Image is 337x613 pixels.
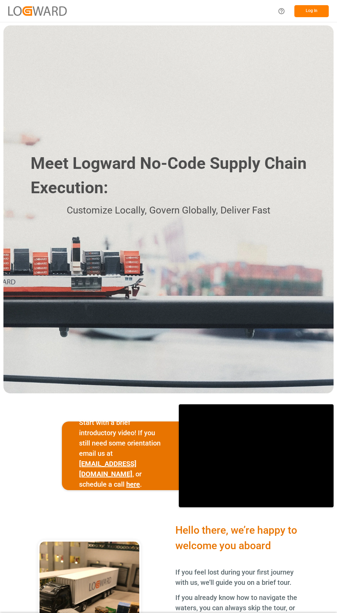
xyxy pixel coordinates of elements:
[294,5,329,17] button: Log In
[175,522,306,553] div: Hello there, we’re happy to welcome you aboard
[126,480,140,488] a: here
[20,203,317,218] p: Customize Locally, Govern Globally, Deliver Fast
[79,417,162,489] p: Start with a brief introductory video! If you still need some orientation email us at , or schedu...
[31,151,317,200] h1: Meet Logward No-Code Supply Chain Execution:
[8,6,67,15] img: Logward_new_orange.png
[79,460,137,478] a: [EMAIL_ADDRESS][DOMAIN_NAME]
[274,3,289,19] button: Help Center
[175,567,306,588] p: If you feel lost during your first journey with us, we’ll guide you on a brief tour.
